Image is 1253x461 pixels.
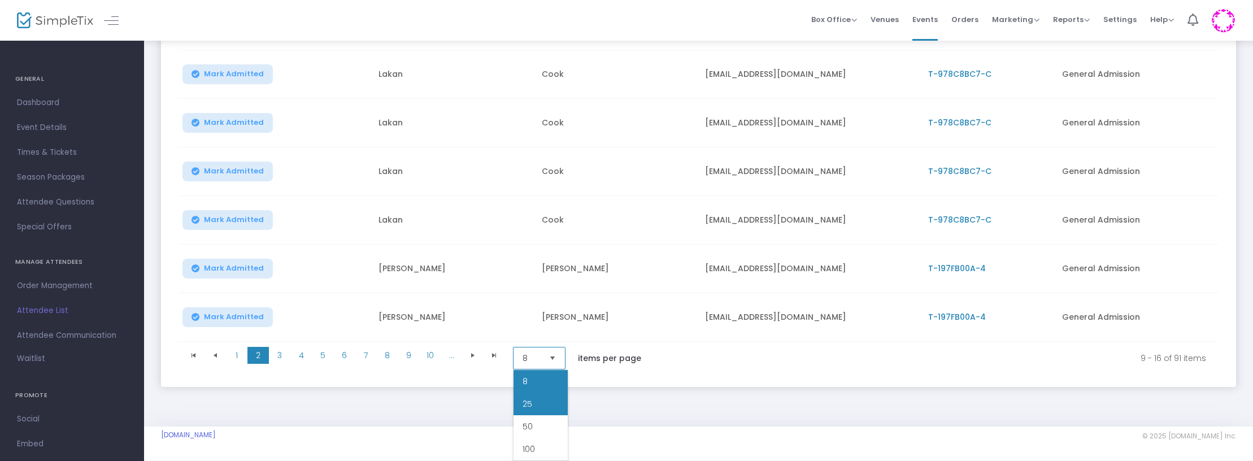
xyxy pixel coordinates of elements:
td: Cook [535,99,698,147]
label: items per page [578,353,641,364]
span: Page 5 [312,347,333,364]
span: Page 11 [441,347,462,364]
td: Cook [535,50,698,99]
td: General Admission [1055,147,1219,196]
a: [DOMAIN_NAME] [161,430,216,440]
span: Attendee List [17,303,127,318]
span: © 2025 [DOMAIN_NAME] Inc. [1142,432,1236,441]
td: [EMAIL_ADDRESS][DOMAIN_NAME] [698,245,921,293]
td: [EMAIL_ADDRESS][DOMAIN_NAME] [698,147,921,196]
span: 50 [523,421,533,432]
td: General Admission [1055,196,1219,245]
h4: GENERAL [15,68,129,90]
td: [EMAIL_ADDRESS][DOMAIN_NAME] [698,99,921,147]
button: Mark Admitted [182,259,273,279]
td: Cook [535,196,698,245]
td: General Admission [1055,245,1219,293]
span: Social [17,412,127,427]
span: Event Details [17,120,127,135]
span: Page 3 [269,347,290,364]
span: Page 2 [247,347,269,364]
span: Page 1 [226,347,247,364]
td: [EMAIL_ADDRESS][DOMAIN_NAME] [698,293,921,342]
span: Go to the first page [189,351,198,360]
span: Page 10 [419,347,441,364]
span: Page 6 [333,347,355,364]
span: T-978C8BC7-C [928,117,991,128]
span: Special Offers [17,220,127,234]
span: 8 [523,376,528,387]
span: Mark Admitted [204,264,264,273]
td: [PERSON_NAME] [535,245,698,293]
td: [PERSON_NAME] [535,293,698,342]
span: Order Management [17,279,127,293]
span: Mark Admitted [204,312,264,321]
td: Lakan [372,50,535,99]
span: T-197FB00A-4 [928,263,986,274]
span: Box Office [811,14,857,25]
td: Lakan [372,196,535,245]
span: Dashboard [17,95,127,110]
kendo-pager-info: 9 - 16 of 91 items [665,347,1206,369]
td: [EMAIL_ADDRESS][DOMAIN_NAME] [698,196,921,245]
h4: MANAGE ATTENDEES [15,251,129,273]
span: 100 [523,443,535,455]
td: [EMAIL_ADDRESS][DOMAIN_NAME] [698,50,921,99]
span: Help [1150,14,1174,25]
span: Settings [1103,5,1137,34]
span: Orders [951,5,978,34]
span: Go to the last page [484,347,505,364]
span: Venues [871,5,899,34]
button: Mark Admitted [182,113,273,133]
span: Mark Admitted [204,215,264,224]
td: General Admission [1055,293,1219,342]
td: [PERSON_NAME] [372,245,535,293]
td: General Admission [1055,99,1219,147]
span: Page 4 [290,347,312,364]
td: [PERSON_NAME] [372,293,535,342]
span: Season Packages [17,170,127,185]
span: Embed [17,437,127,451]
span: T-978C8BC7-C [928,214,991,225]
button: Mark Admitted [182,210,273,230]
span: Reports [1053,14,1090,25]
span: T-978C8BC7-C [928,68,991,80]
span: T-978C8BC7-C [928,166,991,177]
span: Mark Admitted [204,118,264,127]
span: Go to the next page [468,351,477,360]
span: Attendee Questions [17,195,127,210]
span: T-197FB00A-4 [928,311,986,323]
span: Go to the previous page [211,351,220,360]
button: Mark Admitted [182,307,273,327]
span: Attendee Communication [17,328,127,343]
span: Page 7 [355,347,376,364]
td: Lakan [372,99,535,147]
span: Events [912,5,938,34]
span: Times & Tickets [17,145,127,160]
td: Lakan [372,147,535,196]
span: Marketing [992,14,1039,25]
span: Go to the next page [462,347,484,364]
span: Waitlist [17,353,45,364]
span: Go to the first page [183,347,205,364]
span: Go to the last page [490,351,499,360]
span: Page 9 [398,347,419,364]
button: Select [545,347,560,369]
span: Go to the previous page [205,347,226,364]
span: 8 [523,353,540,364]
td: General Admission [1055,50,1219,99]
span: Mark Admitted [204,167,264,176]
span: 25 [523,398,532,410]
h4: PROMOTE [15,384,129,407]
button: Mark Admitted [182,162,273,181]
td: Cook [535,147,698,196]
button: Mark Admitted [182,64,273,84]
span: Mark Admitted [204,69,264,79]
span: Page 8 [376,347,398,364]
